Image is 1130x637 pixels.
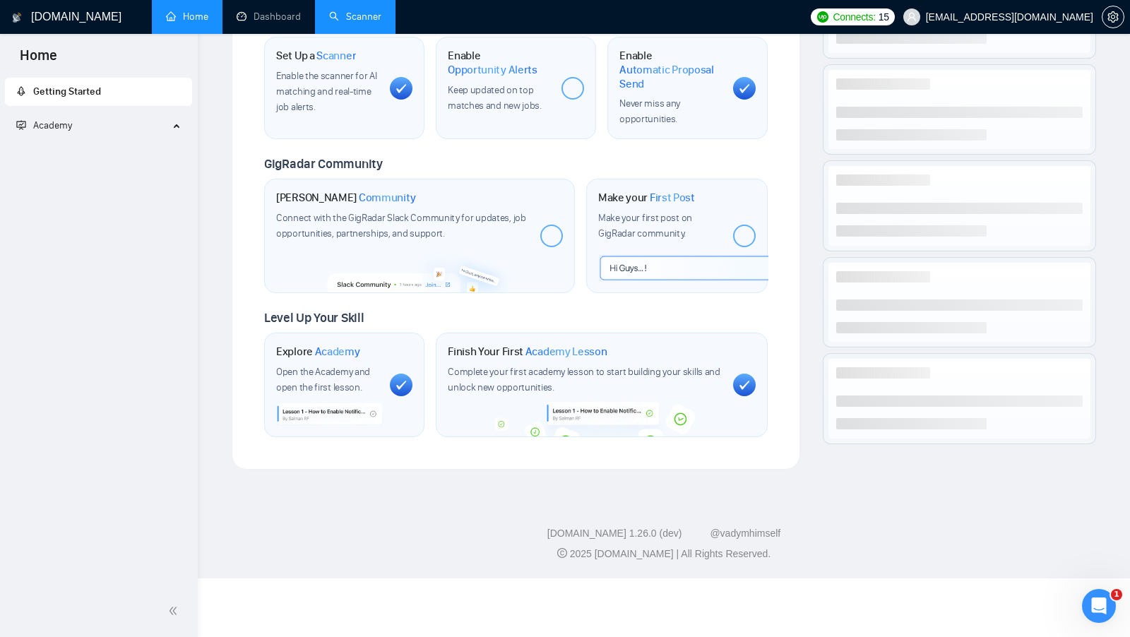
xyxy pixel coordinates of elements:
h1: Finish Your First [448,345,607,359]
span: Головна [25,476,69,486]
h1: Make your [598,191,695,205]
span: Academy Lesson [525,345,607,359]
span: Статей: 2 [14,417,64,431]
h1: [PERSON_NAME] [276,191,416,205]
button: Повідомлення [94,441,188,497]
div: 2025 [DOMAIN_NAME] | All Rights Reserved. [209,547,1119,561]
span: Enable the scanner for AI matching and real-time job alerts. [276,70,377,113]
span: Academy [315,345,360,359]
li: Getting Started [5,78,192,106]
span: Connects: [833,9,875,25]
input: Пошук в статтях [9,38,273,66]
span: Статей: 4 [14,251,64,266]
span: Academy [33,119,72,131]
span: Повідомлення [105,476,178,486]
a: @vadymhimself [710,528,780,539]
span: Connect with the GigRadar Slack Community for updates, job opportunities, partnerships, and support. [276,212,526,239]
h1: Enable [448,49,550,76]
p: Notifications [14,399,251,414]
span: Never miss any opportunities. [619,97,680,125]
span: Make your first post on GigRadar community. [598,212,692,239]
button: setting [1102,6,1124,28]
span: Допомога [208,476,263,486]
button: go back [9,6,36,32]
span: Статей: 6 [14,362,64,376]
span: double-left [168,604,182,618]
span: Getting Started [33,85,101,97]
a: searchScanner [329,11,381,23]
span: user [907,12,917,22]
span: Complete your first academy lesson to start building your skills and unlock new opportunities. [448,366,720,393]
span: Home [8,45,69,75]
p: GigRadar Quick Start [14,124,251,138]
span: Opportunity Alerts [448,63,537,77]
span: Scanner [316,49,356,63]
h1: Допомога [104,7,182,31]
span: rocket [16,86,26,96]
iframe: Intercom live chat [1082,589,1116,623]
span: Статей: 20 [14,141,70,156]
a: dashboardDashboard [237,11,301,23]
span: Community [359,191,416,205]
span: Keep updated on top matches and new jobs. [448,84,542,112]
a: [DOMAIN_NAME] 1.26.0 (dev) [547,528,682,539]
img: slackcommunity-bg.png [328,248,513,292]
span: Статей: 15 [14,306,70,321]
h1: Set Up a [276,49,356,63]
p: Dashboard [14,234,251,249]
span: GigRadar Community [264,156,383,172]
span: First Post [650,191,695,205]
span: copyright [557,548,567,558]
a: homeHome [166,11,208,23]
p: Using Auto Bidder [14,344,251,359]
a: setting [1102,11,1124,23]
span: Level Up Your Skill [264,310,364,326]
img: academy-bg.png [487,402,719,436]
h1: Explore [276,345,360,359]
img: logo [12,6,22,29]
span: Automatic Proposal Send [619,63,722,90]
p: Setting up a Scanner [14,289,251,304]
span: Open the Academy and open the first lesson. [276,366,370,393]
span: 1 [1111,589,1122,600]
span: Статей: 4 [14,196,64,211]
img: upwork-logo.png [817,11,828,23]
div: Пошук в статтяхПошук в статтях [9,38,273,66]
h2: 9 колекцій(-її) [14,83,268,100]
span: fund-projection-screen [16,120,26,130]
span: 15 [879,9,889,25]
div: Закрити [248,6,273,32]
button: Допомога [189,441,282,497]
p: Upwork Basics [14,179,251,194]
h1: Enable [619,49,722,90]
span: Academy [16,119,72,131]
